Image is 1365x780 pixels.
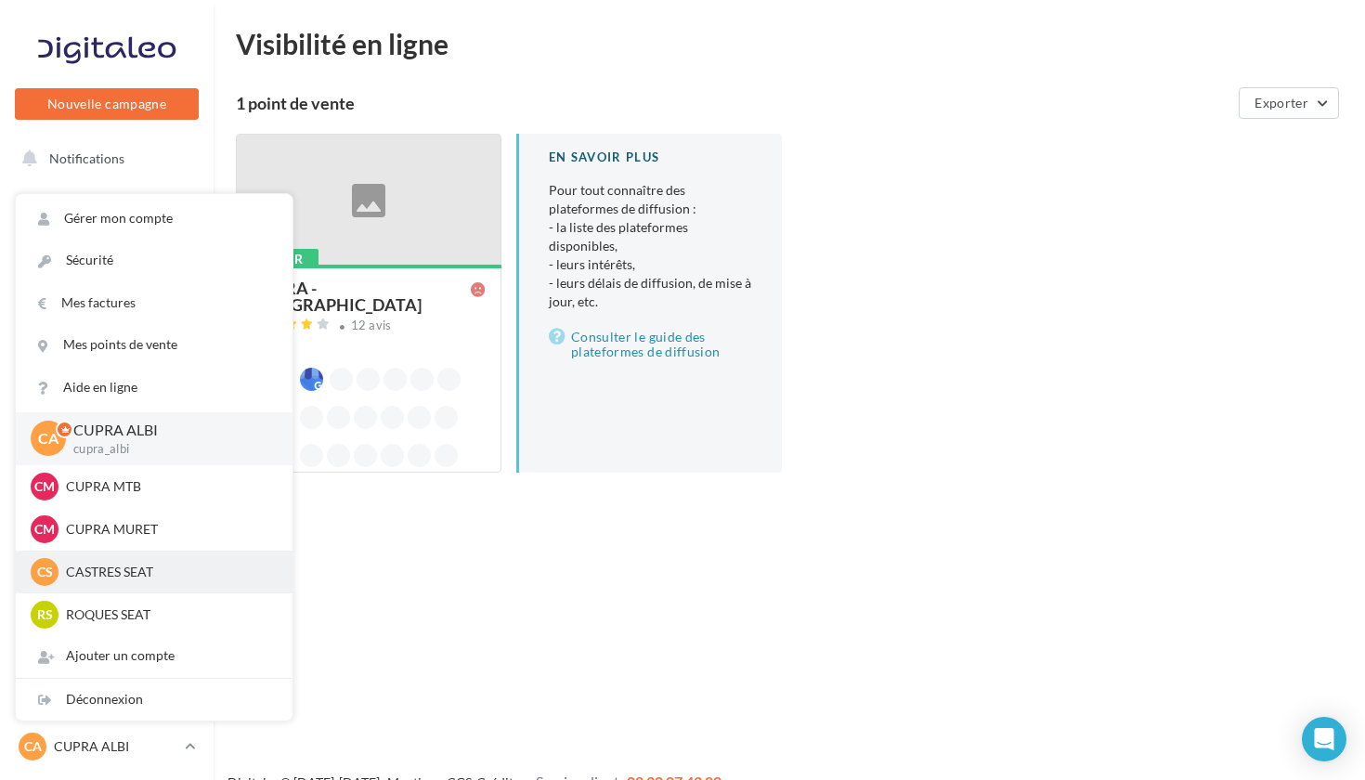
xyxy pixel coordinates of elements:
a: CA CUPRA ALBI [15,729,199,764]
p: Pour tout connaître des plateformes de diffusion : [549,181,752,311]
button: Notifications [11,139,195,178]
a: Calendrier [11,464,202,503]
span: CS [37,563,53,581]
span: CM [34,477,55,496]
a: 12 avis [252,316,486,338]
p: CUPRA ALBI [54,737,177,756]
a: Boîte de réception2 [11,231,202,271]
div: Ajouter un compte [16,635,292,677]
a: Aide en ligne [16,367,292,409]
a: Mes points de vente [16,324,292,366]
span: CA [38,428,58,449]
span: RS [37,605,53,624]
li: - leurs délais de diffusion, de mise à jour, etc. [549,274,752,311]
div: Déconnexion [16,679,292,721]
p: CUPRA MTB [66,477,270,496]
a: Médiathèque [11,418,202,457]
span: CA [24,737,42,756]
a: Consulter le guide des plateformes de diffusion [549,326,752,363]
div: 12 avis [351,319,392,331]
a: Campagnes DataOnDemand [11,572,202,627]
span: CM [34,520,55,539]
a: Sécurité [16,240,292,281]
span: Exporter [1254,95,1308,110]
li: - la liste des plateformes disponibles, [549,218,752,255]
button: Exporter [1239,87,1339,119]
p: cupra_albi [73,441,263,458]
p: CASTRES SEAT [66,563,270,581]
p: CUPRA ALBI [73,420,263,441]
a: PLV et print personnalisable [11,510,202,565]
p: ROQUES SEAT [66,605,270,624]
p: CUPRA MURET [66,520,270,539]
a: Campagnes [11,326,202,365]
div: 1 point de vente [236,95,1231,111]
span: Notifications [49,150,124,166]
a: Visibilité en ligne [11,279,202,318]
button: Nouvelle campagne [15,88,199,120]
a: Contacts [11,371,202,410]
div: En savoir plus [549,149,752,166]
div: Visibilité en ligne [236,30,1343,58]
a: Gérer mon compte [16,198,292,240]
a: Opérations [11,186,202,225]
div: CUPRA - [GEOGRAPHIC_DATA] [252,279,471,313]
li: - leurs intérêts, [549,255,752,274]
a: Mes factures [16,282,292,324]
div: Open Intercom Messenger [1302,717,1346,761]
